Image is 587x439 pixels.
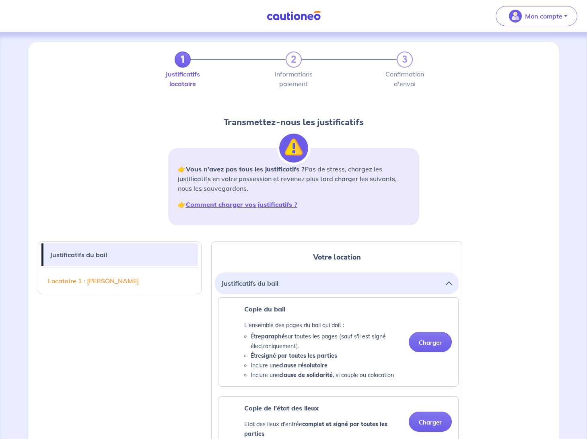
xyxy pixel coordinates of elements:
[41,270,198,292] a: Locataire 1 : [PERSON_NAME]
[244,404,319,412] strong: Copie de l’état des lieux
[286,71,302,87] label: Informations paiement
[175,71,191,87] label: Justificatifs locataire
[279,134,308,163] img: illu_alert.svg
[168,116,419,129] h2: Transmettez-nous les justificatifs
[218,297,459,387] div: categoryName: residential-lease-landlord, userCategory: lessor
[186,200,297,208] a: Comment charger vos justificatifs ?
[244,320,402,330] p: L'ensemble des pages du bail qui doit :
[279,362,327,369] strong: clause résolutoire
[496,6,577,26] button: illu_account_valid_menu.svgMon compte
[43,243,198,266] a: Justificatifs du bail
[244,420,387,437] strong: complet et signé par toutes les parties
[215,251,459,263] h2: Votre location
[261,352,337,359] strong: signé par toutes les parties
[178,164,410,193] p: 👉 Pas de stress, chargez les justificatifs en votre possession et revenez plus tard charger les s...
[186,165,305,173] strong: Vous n’avez pas tous les justificatifs ?
[279,371,333,379] strong: clause de solidarité
[221,276,452,291] button: Justificatifs du bail
[509,10,522,23] img: illu_account_valid_menu.svg
[178,200,410,209] p: 👉
[251,370,402,380] li: Inclure une , si couple ou colocation
[244,305,285,313] strong: Copie du bail
[251,332,402,351] li: Être sur toutes les pages (sauf s'il est signé électroniquement).
[175,52,191,68] a: 1
[409,412,452,432] button: Charger
[409,332,452,352] button: Charger
[251,361,402,370] li: Inclure une
[251,351,402,361] li: Être
[525,11,562,21] p: Mon compte
[397,71,413,87] label: Confirmation d'envoi
[261,333,285,340] strong: paraphé
[264,11,324,21] img: Cautioneo
[244,419,402,439] p: Etat des lieux d'entrée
